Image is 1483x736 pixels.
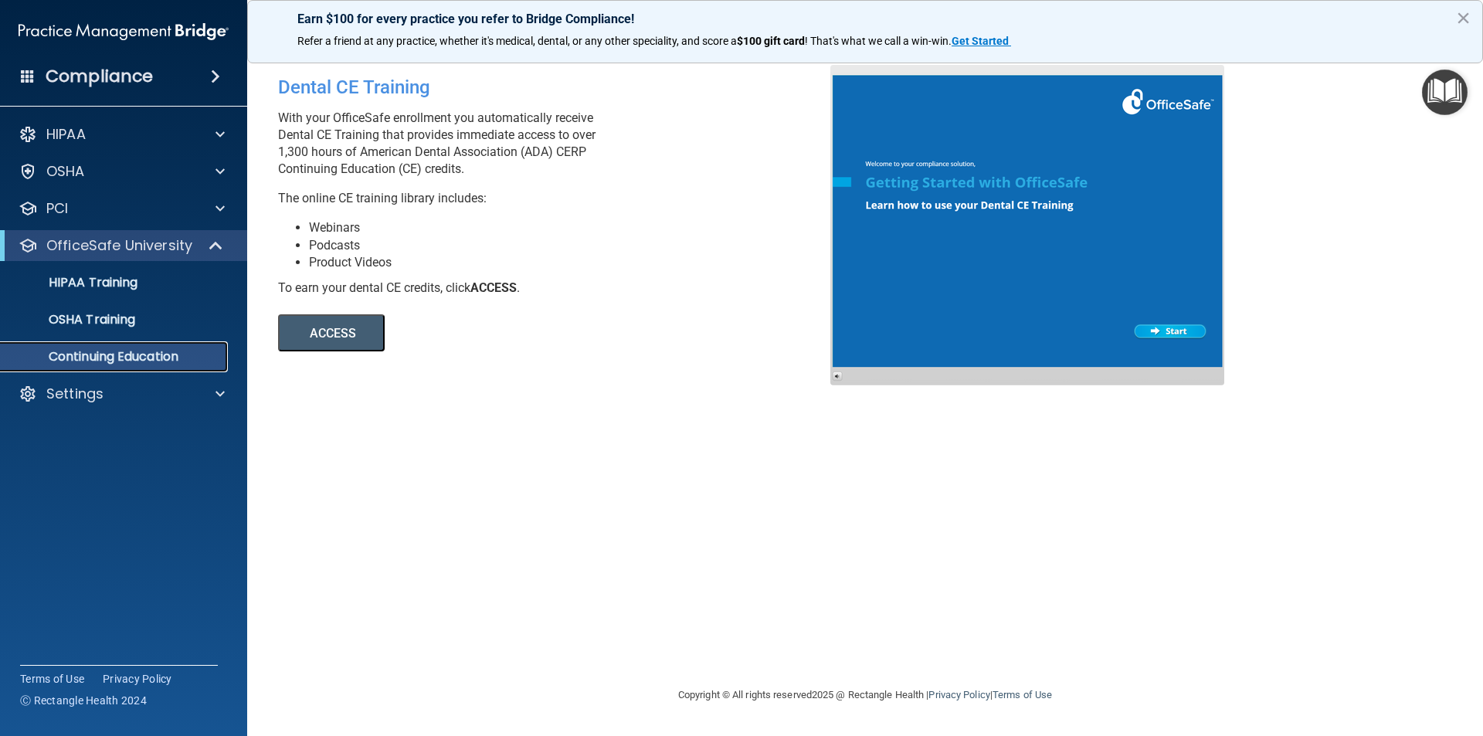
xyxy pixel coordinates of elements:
p: Continuing Education [10,349,221,365]
a: ACCESS [278,328,701,340]
a: OSHA [19,162,225,181]
p: With your OfficeSafe enrollment you automatically receive Dental CE Training that provides immedi... [278,110,842,178]
span: ! That's what we call a win-win. [805,35,952,47]
div: Copyright © All rights reserved 2025 @ Rectangle Health | | [583,670,1147,720]
p: PCI [46,199,68,218]
li: Podcasts [309,237,842,254]
h4: Compliance [46,66,153,87]
p: The online CE training library includes: [278,190,842,207]
div: Dental CE Training [278,65,842,110]
p: Settings [46,385,104,403]
div: To earn your dental CE credits, click . [278,280,842,297]
strong: $100 gift card [737,35,805,47]
span: Refer a friend at any practice, whether it's medical, dental, or any other speciality, and score a [297,35,737,47]
a: Terms of Use [993,689,1052,700]
a: HIPAA [19,125,225,144]
strong: Get Started [952,35,1009,47]
a: PCI [19,199,225,218]
p: Earn $100 for every practice you refer to Bridge Compliance! [297,12,1433,26]
p: OSHA [46,162,85,181]
b: ACCESS [470,280,517,295]
p: HIPAA Training [10,275,137,290]
p: OfficeSafe University [46,236,192,255]
a: Get Started [952,35,1011,47]
a: Privacy Policy [103,671,172,687]
a: Terms of Use [20,671,84,687]
li: Product Videos [309,254,842,271]
a: Privacy Policy [928,689,989,700]
span: Ⓒ Rectangle Health 2024 [20,693,147,708]
button: ACCESS [278,314,385,351]
p: OSHA Training [10,312,135,327]
img: PMB logo [19,16,229,47]
p: HIPAA [46,125,86,144]
button: Open Resource Center [1422,70,1468,115]
button: Close [1456,5,1471,30]
li: Webinars [309,219,842,236]
a: OfficeSafe University [19,236,224,255]
a: Settings [19,385,225,403]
